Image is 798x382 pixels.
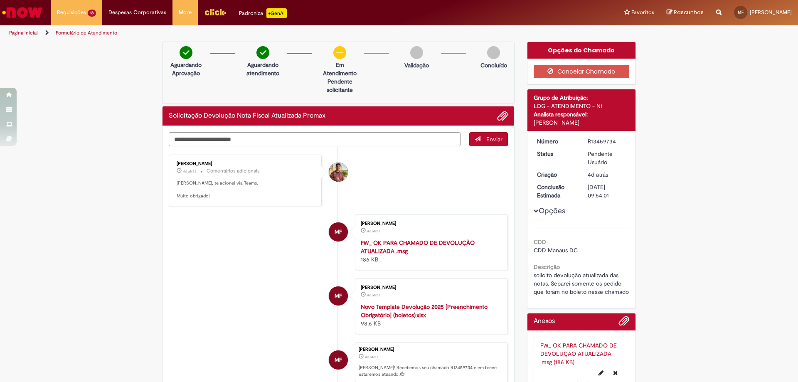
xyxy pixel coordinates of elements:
p: [PERSON_NAME]! Recebemos seu chamado R13459734 e em breve estaremos atuando. [359,365,503,377]
img: click_logo_yellow_360x200.png [204,6,227,18]
span: 18 [88,10,96,17]
button: Adicionar anexos [618,315,629,330]
div: [PERSON_NAME] [177,161,315,166]
div: R13459734 [588,137,626,145]
dt: Criação [531,170,582,179]
span: MF [335,286,342,306]
div: [DATE] 09:54:01 [588,183,626,200]
img: ServiceNow [1,4,44,21]
button: Cancelar Chamado [534,65,630,78]
div: LOG - ATENDIMENTO - N1 [534,102,630,110]
div: Grupo de Atribuição: [534,94,630,102]
dt: Conclusão Estimada [531,183,582,200]
div: [PERSON_NAME] [361,221,499,226]
button: Adicionar anexos [497,111,508,121]
span: Enviar [486,136,502,143]
div: [PERSON_NAME] [361,285,499,290]
div: 186 KB [361,239,499,264]
button: Enviar [469,132,508,146]
time: 28/08/2025 17:53:22 [367,293,380,298]
div: Matheus Henrique Santos Farias [329,286,348,306]
a: Rascunhos [667,9,704,17]
span: 4d atrás [367,293,380,298]
span: MF [738,10,744,15]
div: Pendente Usuário [588,150,626,166]
a: FW_ OK PARA CHAMADO DE DEVOLUÇÃO ATUALIZADA .msg [361,239,475,255]
img: check-circle-green.png [256,46,269,59]
div: Analista responsável: [534,110,630,118]
span: MF [335,350,342,370]
span: MF [335,222,342,242]
div: Opções do Chamado [527,42,636,59]
img: img-circle-grey.png [487,46,500,59]
div: 98.6 KB [361,303,499,328]
a: Página inicial [9,30,38,36]
button: Excluir FW_ OK PARA CHAMADO DE DEVOLUÇÃO ATUALIZADA .msg [608,366,623,380]
a: FW_ OK PARA CHAMADO DE DEVOLUÇÃO ATUALIZADA .msg (186 KB) [540,342,617,366]
span: Favoritos [631,8,654,17]
p: Em Atendimento [320,61,360,77]
time: 28/08/2025 17:53:39 [367,229,380,234]
p: Validação [404,61,429,69]
span: [PERSON_NAME] [750,9,792,16]
time: 28/08/2025 17:53:58 [365,355,378,360]
span: More [179,8,192,17]
div: Padroniza [239,8,287,18]
p: [PERSON_NAME], te acionei via Teams. Muito obrigado! [177,180,315,200]
a: Formulário de Atendimento [56,30,117,36]
b: CDD [534,238,546,246]
textarea: Digite sua mensagem aqui... [169,132,461,146]
button: Editar nome de arquivo FW_ OK PARA CHAMADO DE DEVOLUÇÃO ATUALIZADA .msg [594,366,608,380]
span: 4d atrás [365,355,378,360]
h2: Solicitação Devolução Nota Fiscal Atualizada Promax Histórico de tíquete [169,112,325,120]
a: Novo Template Devolução 2025 [Preenchimento Obrigatório] (boletos).xlsx [361,303,488,319]
h2: Anexos [534,318,555,325]
span: Despesas Corporativas [108,8,166,17]
time: 28/08/2025 17:53:58 [588,171,608,178]
p: +GenAi [266,8,287,18]
span: solicito devolução atualizada das notas. Separei somente os pedido que foram no boleto nesse chamado [534,271,629,296]
div: 28/08/2025 17:53:58 [588,170,626,179]
dt: Número [531,137,582,145]
span: 4d atrás [183,169,196,174]
img: img-circle-grey.png [410,46,423,59]
span: 4d atrás [367,229,380,234]
ul: Trilhas de página [6,25,526,41]
img: circle-minus.png [333,46,346,59]
span: Requisições [57,8,86,17]
div: [PERSON_NAME] [359,347,503,352]
div: [PERSON_NAME] [534,118,630,127]
div: Matheus Henrique Santos Farias [329,350,348,370]
time: 28/08/2025 18:07:24 [183,169,196,174]
dt: Status [531,150,582,158]
p: Aguardando atendimento [243,61,283,77]
span: CDD Manaus DC [534,246,578,254]
span: 4d atrás [588,171,608,178]
span: Rascunhos [674,8,704,16]
b: Descrição [534,263,560,271]
div: Vitor Jeremias Da Silva [329,163,348,182]
img: check-circle-green.png [180,46,192,59]
div: Matheus Henrique Santos Farias [329,222,348,242]
p: Concluído [480,61,507,69]
small: Comentários adicionais [207,168,260,175]
p: Aguardando Aprovação [166,61,206,77]
p: Pendente solicitante [320,77,360,94]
